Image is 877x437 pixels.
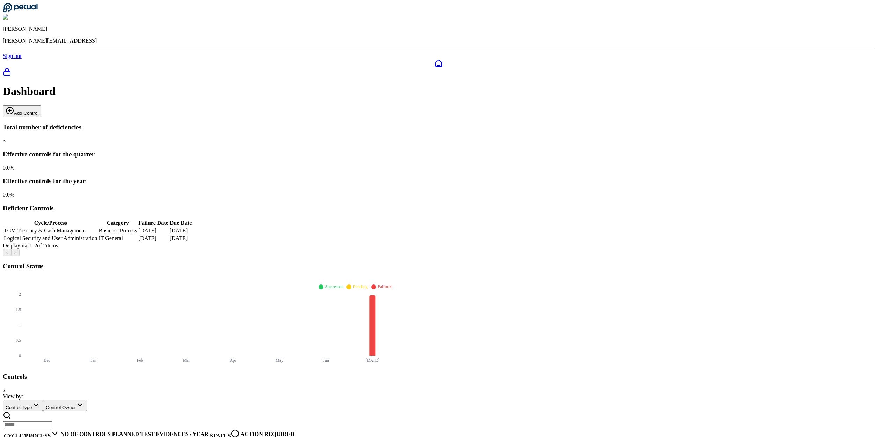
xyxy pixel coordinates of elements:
[43,400,87,411] button: Control Owner
[3,249,11,256] button: <
[16,338,21,343] tspan: 0.5
[3,393,23,399] span: View by:
[183,358,190,363] tspan: Mar
[98,220,138,227] th: Category
[3,105,41,117] button: Add Control
[169,220,192,227] th: Due Date
[169,227,192,234] td: [DATE]
[230,358,236,363] tspan: Apr
[3,85,874,98] h1: Dashboard
[3,138,6,143] span: 3
[3,14,37,20] img: Eliot Walker
[3,192,14,198] span: 0.0 %
[98,235,138,242] td: IT General
[91,358,96,363] tspan: Jan
[366,358,379,363] tspan: [DATE]
[3,220,98,227] th: Cycle/Process
[3,150,874,158] h3: Effective controls for the quarter
[3,26,874,32] p: [PERSON_NAME]
[3,205,874,212] h3: Deficient Controls
[3,227,98,234] td: TCM Treasury & Cash Management
[3,165,14,171] span: 0.0 %
[3,400,43,411] button: Control Type
[169,235,192,242] td: [DATE]
[3,262,874,270] h3: Control Status
[11,249,20,256] button: >
[3,387,6,393] span: 2
[323,358,329,363] tspan: Jun
[137,358,143,363] tspan: Feb
[3,243,58,249] span: Displaying 1– 2 of 2 items
[3,53,22,59] a: Sign out
[19,323,21,327] tspan: 1
[44,358,50,363] tspan: Dec
[3,177,874,185] h3: Effective controls for the year
[3,373,874,380] h3: Controls
[3,8,38,14] a: Go to Dashboard
[3,235,98,242] td: Logical Security and User Administration
[98,227,138,234] td: Business Process
[16,307,21,312] tspan: 1.5
[3,68,874,77] a: SOC
[276,358,283,363] tspan: May
[138,227,168,234] td: [DATE]
[3,124,874,131] h3: Total number of deficiencies
[138,235,168,242] td: [DATE]
[138,220,168,227] th: Failure Date
[3,38,874,44] p: [PERSON_NAME][EMAIL_ADDRESS]
[325,284,343,289] span: Successes
[3,59,874,68] a: Dashboard
[353,284,368,289] span: Pending
[378,284,392,289] span: Failures
[19,353,21,358] tspan: 0
[19,292,21,297] tspan: 2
